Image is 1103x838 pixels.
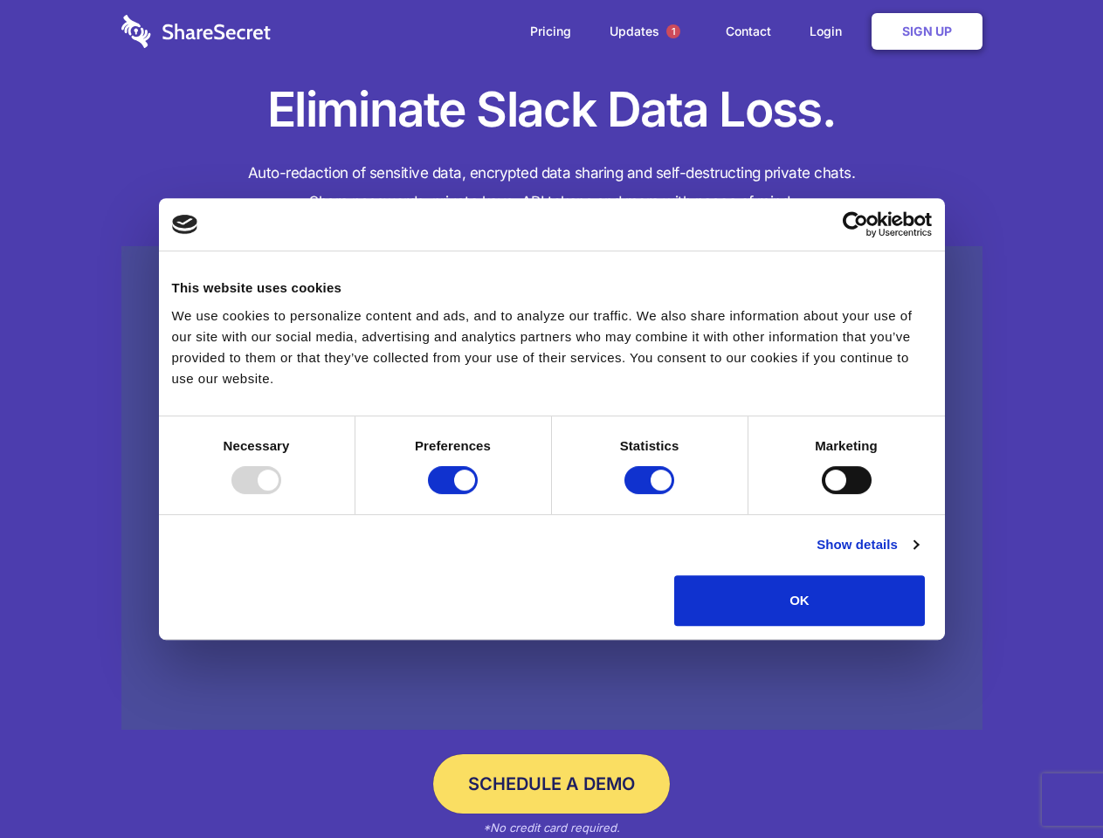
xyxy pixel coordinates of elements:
em: *No credit card required. [483,821,620,835]
div: We use cookies to personalize content and ads, and to analyze our traffic. We also share informat... [172,306,932,389]
div: This website uses cookies [172,278,932,299]
strong: Necessary [224,438,290,453]
img: logo [172,215,198,234]
strong: Marketing [815,438,878,453]
a: Schedule a Demo [433,754,670,814]
strong: Statistics [620,438,679,453]
span: 1 [666,24,680,38]
a: Pricing [513,4,589,58]
a: Wistia video thumbnail [121,246,982,731]
a: Contact [708,4,789,58]
h1: Eliminate Slack Data Loss. [121,79,982,141]
strong: Preferences [415,438,491,453]
img: logo-wordmark-white-trans-d4663122ce5f474addd5e946df7df03e33cb6a1c49d2221995e7729f52c070b2.svg [121,15,271,48]
a: Show details [817,534,918,555]
a: Login [792,4,868,58]
h4: Auto-redaction of sensitive data, encrypted data sharing and self-destructing private chats. Shar... [121,159,982,216]
a: Sign Up [872,13,982,50]
button: OK [674,575,925,626]
a: Usercentrics Cookiebot - opens in a new window [779,211,932,237]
